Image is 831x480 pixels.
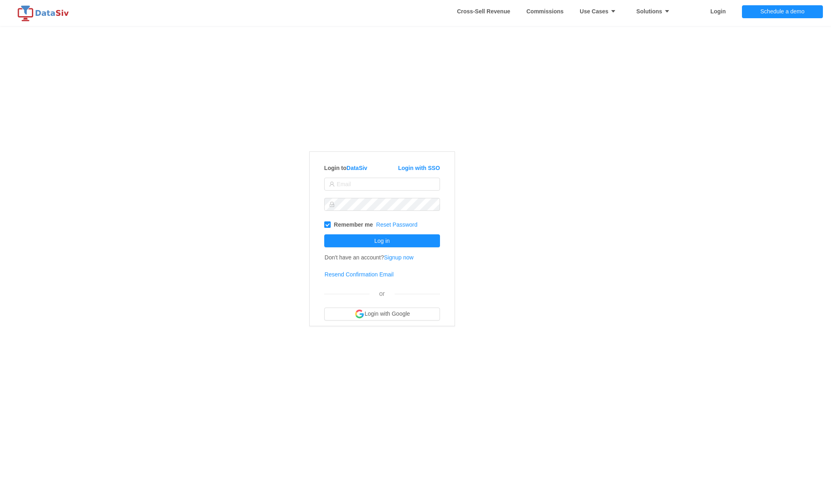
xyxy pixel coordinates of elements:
[324,178,440,191] input: Email
[376,221,417,228] a: Reset Password
[16,5,73,21] img: logo
[324,308,440,321] button: Login with Google
[325,271,393,278] a: Resend Confirmation Email
[329,181,335,187] i: icon: user
[580,8,620,15] strong: Use Cases
[636,8,674,15] strong: Solutions
[398,165,440,171] a: Login with SSO
[324,249,414,266] td: Don't have an account?
[329,202,335,207] i: icon: lock
[346,165,367,171] a: DataSiv
[608,8,616,14] i: icon: caret-down
[324,165,368,171] strong: Login to
[384,254,414,261] a: Signup now
[324,234,440,247] button: Log in
[379,290,385,297] span: or
[742,5,823,18] button: Schedule a demo
[662,8,670,14] i: icon: caret-down
[334,221,373,228] strong: Remember me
